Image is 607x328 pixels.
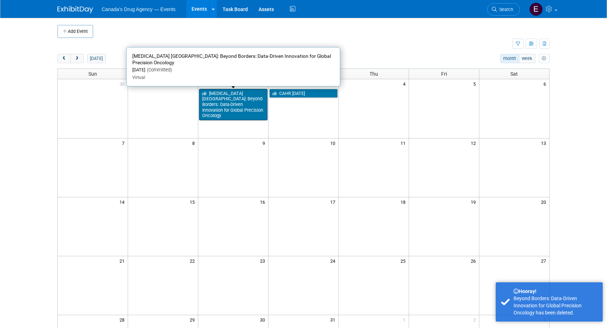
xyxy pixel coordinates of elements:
span: 6 [543,79,549,88]
button: week [519,54,535,63]
span: 19 [470,197,479,206]
span: 16 [259,197,268,206]
span: 18 [400,197,409,206]
span: 20 [540,197,549,206]
span: 23 [259,256,268,265]
span: 15 [189,197,198,206]
span: 1 [402,315,409,324]
img: ExhibitDay [57,6,93,13]
span: 26 [470,256,479,265]
div: Hooray! [514,288,597,295]
span: 31 [330,315,338,324]
span: 9 [262,138,268,147]
span: Fri [441,71,447,77]
span: 17 [330,197,338,206]
img: External Events [529,2,543,16]
a: [MEDICAL_DATA] [GEOGRAPHIC_DATA]: Beyond Borders: Data-Driven Innovation for Global Precision Onc... [199,89,267,121]
span: 30 [259,315,268,324]
span: 5 [473,79,479,88]
span: [MEDICAL_DATA] [GEOGRAPHIC_DATA]: Beyond Borders: Data-Driven Innovation for Global Precision Onc... [132,53,331,66]
span: 8 [192,138,198,147]
span: 2 [473,315,479,324]
span: (Committed) [145,67,172,72]
button: Add Event [57,25,93,38]
span: 28 [119,315,128,324]
a: CAHR [DATE] [269,89,338,98]
button: month [500,54,519,63]
div: [DATE] [132,67,334,73]
span: 12 [470,138,479,147]
i: Personalize Calendar [542,56,546,61]
button: next [70,54,83,63]
span: 22 [189,256,198,265]
span: Sun [88,71,97,77]
span: 30 [119,79,128,88]
a: Search [487,3,520,16]
span: 13 [540,138,549,147]
span: 21 [119,256,128,265]
span: Search [497,7,513,12]
span: Virtual [132,75,145,80]
span: 25 [400,256,409,265]
div: Beyond Borders: Data-Driven Innovation for Global Precision Oncology has been deleted. [514,295,597,316]
span: 10 [330,138,338,147]
button: [DATE] [87,54,106,63]
span: 27 [540,256,549,265]
span: 7 [121,138,128,147]
span: Thu [369,71,378,77]
span: 11 [400,138,409,147]
span: Canada's Drug Agency — Events [102,6,175,12]
button: myCustomButton [539,54,550,63]
button: prev [57,54,71,63]
span: 24 [330,256,338,265]
span: 14 [119,197,128,206]
span: 4 [402,79,409,88]
span: Sat [510,71,518,77]
span: 29 [189,315,198,324]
